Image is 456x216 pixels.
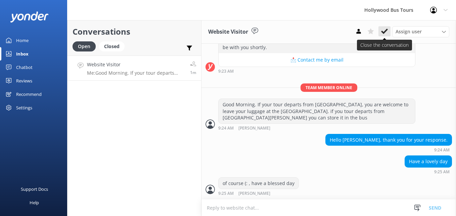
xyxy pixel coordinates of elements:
[218,125,415,131] div: Aug 25 2025 09:24am (UTC -07:00) America/Tijuana
[16,34,29,47] div: Home
[16,101,32,114] div: Settings
[16,87,42,101] div: Recommend
[238,126,270,131] span: [PERSON_NAME]
[73,25,196,38] h2: Conversations
[73,42,99,50] a: Open
[190,70,196,75] span: Aug 25 2025 09:24am (UTC -07:00) America/Tijuana
[16,74,32,87] div: Reviews
[87,70,185,76] p: Me: Good Morning. If your tour departs from [GEOGRAPHIC_DATA], you are welcome to leave your lugg...
[219,178,299,189] div: of course (: , have a blessed day
[21,182,48,196] div: Support Docs
[218,191,234,196] strong: 9:25 AM
[99,41,125,51] div: Closed
[219,99,415,123] div: Good Morning. If your tour departs from [GEOGRAPHIC_DATA], you are welcome to leave your luggage ...
[30,196,39,209] div: Help
[16,47,29,61] div: Inbox
[99,42,128,50] a: Closed
[405,169,452,174] div: Aug 25 2025 09:25am (UTC -07:00) America/Tijuana
[218,126,234,131] strong: 9:24 AM
[73,41,96,51] div: Open
[325,147,452,152] div: Aug 25 2025 09:24am (UTC -07:00) America/Tijuana
[434,148,450,152] strong: 9:24 AM
[201,200,456,216] textarea: To enrich screen reader interactions, please activate Accessibility in Grammarly extension settings
[208,28,248,36] h3: Website Visitor
[218,191,299,196] div: Aug 25 2025 09:25am (UTC -07:00) America/Tijuana
[238,191,270,196] span: [PERSON_NAME]
[396,28,422,35] span: Assign user
[218,69,415,73] div: Aug 25 2025 09:23am (UTC -07:00) America/Tijuana
[392,26,449,37] div: Assign User
[219,35,415,53] div: ⚡ Thank you for your message; we are connecting you to a team member who will be with you shortly.
[16,61,33,74] div: Chatbot
[405,156,452,167] div: Have a lovely day
[434,170,450,174] strong: 9:25 AM
[10,11,49,23] img: yonder-white-logo.png
[219,53,415,67] button: 📩 Contact me by email
[301,83,357,92] span: Team member online
[326,134,452,146] div: Hello [PERSON_NAME], thank you for your response.
[87,61,185,68] h4: Website Visitor
[218,69,234,73] strong: 9:23 AM
[67,56,201,81] a: Website VisitorMe:Good Morning. If your tour departs from [GEOGRAPHIC_DATA], you are welcome to l...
